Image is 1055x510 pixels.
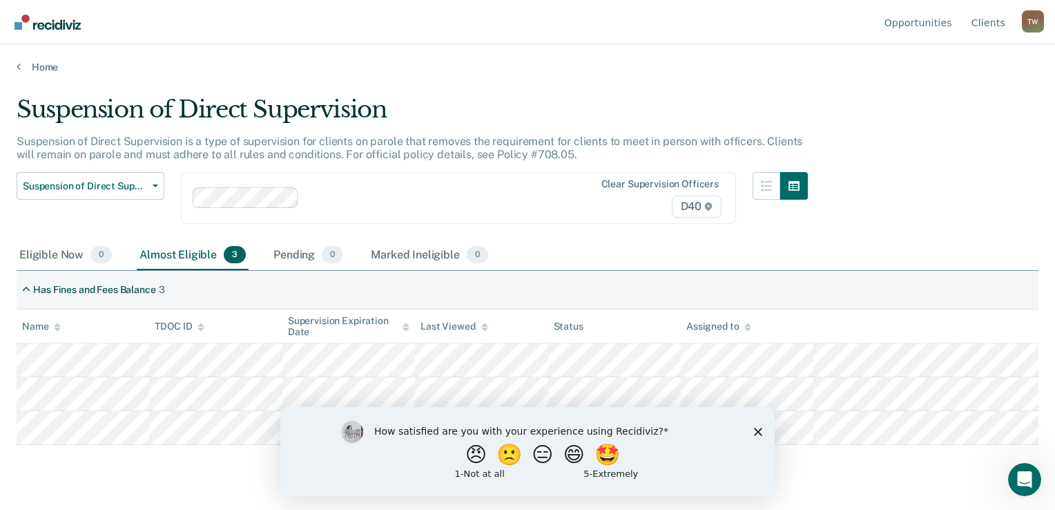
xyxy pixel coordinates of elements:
iframe: Intercom live chat [1008,463,1041,496]
div: Has Fines and Fees Balance3 [17,278,170,301]
span: 0 [90,246,112,264]
span: 0 [322,246,343,264]
div: Name [22,321,61,332]
button: Profile dropdown button [1022,10,1044,32]
div: Clear supervision officers [601,178,719,190]
div: Has Fines and Fees Balance [33,284,155,296]
div: Suspension of Direct Supervision [17,95,808,135]
div: Eligible Now0 [17,240,115,271]
span: D40 [672,196,722,218]
div: Last Viewed [420,321,487,332]
iframe: Survey by Kim from Recidiviz [280,407,775,496]
div: Marked Ineligible0 [368,240,491,271]
div: T W [1022,10,1044,32]
div: Assigned to [686,321,751,332]
div: TDOC ID [155,321,204,332]
button: Suspension of Direct Supervision [17,172,164,200]
div: Pending0 [271,240,346,271]
div: Supervision Expiration Date [288,315,409,339]
div: Status [554,321,583,332]
span: Suspension of Direct Supervision [23,180,147,192]
div: 3 [159,284,165,296]
p: Suspension of Direct Supervision is a type of supervision for clients on parole that removes the ... [17,135,802,161]
img: Recidiviz [14,15,81,30]
span: 0 [467,246,488,264]
div: Almost Eligible3 [137,240,249,271]
span: 3 [224,246,246,264]
a: Home [17,61,1038,73]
